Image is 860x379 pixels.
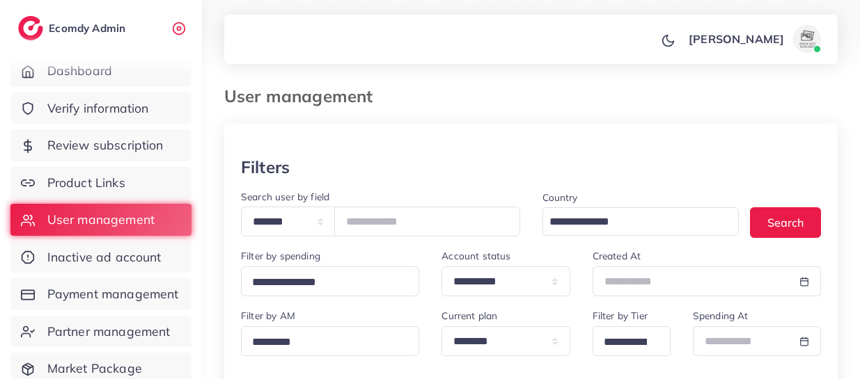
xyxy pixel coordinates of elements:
label: Filter by AM [241,309,295,323]
label: Created At [593,249,641,263]
span: Review subscription [47,136,164,154]
label: Filter by spending [241,249,320,263]
div: Search for option [542,207,740,236]
label: Filter by Tier [593,309,648,323]
a: logoEcomdy Admin [18,16,129,40]
span: Market Package [47,360,142,378]
span: Product Links [47,174,125,192]
div: Search for option [241,326,419,356]
h2: Ecomdy Admin [49,22,129,35]
a: [PERSON_NAME]avatar [681,25,827,53]
h3: User management [224,86,384,106]
a: User management [10,204,191,236]
div: Search for option [241,266,419,296]
a: Inactive ad account [10,241,191,273]
span: Partner management [47,323,171,341]
p: [PERSON_NAME] [689,31,784,47]
input: Search for option [247,272,401,293]
a: Product Links [10,167,191,199]
input: Search for option [545,211,721,233]
div: Search for option [593,326,671,356]
span: Dashboard [47,62,112,80]
h3: Filters [241,157,290,177]
label: Current plan [441,309,497,323]
label: Account status [441,249,510,263]
label: Country [542,191,578,204]
a: Review subscription [10,129,191,161]
a: Dashboard [10,55,191,87]
label: Search user by field [241,190,329,204]
input: Search for option [599,332,652,353]
span: Verify information [47,99,149,118]
span: Payment management [47,285,179,303]
button: Search [750,207,821,237]
span: User management [47,211,155,229]
a: Verify information [10,92,191,124]
img: avatar [793,25,821,53]
span: Inactive ad account [47,248,162,266]
a: Partner management [10,316,191,348]
label: Spending At [693,309,749,323]
a: Payment management [10,278,191,310]
input: Search for option [247,332,401,353]
img: logo [18,16,43,40]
